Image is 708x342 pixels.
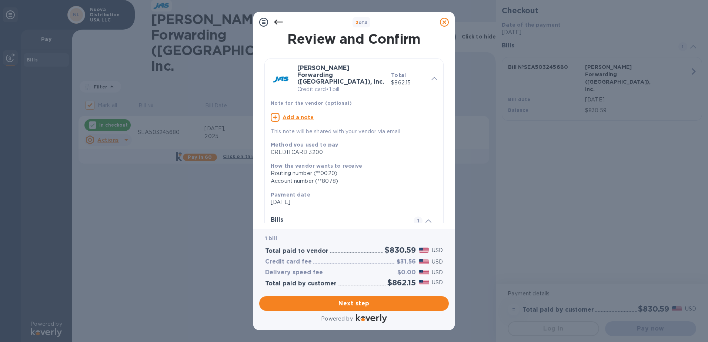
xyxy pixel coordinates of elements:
[419,248,429,253] img: USD
[263,31,445,47] h1: Review and Confirm
[259,296,449,311] button: Next step
[271,177,431,185] div: Account number (**8078)
[271,170,431,177] div: Routing number (**0020)
[397,269,416,276] h3: $0.00
[265,258,312,265] h3: Credit card fee
[271,148,431,156] div: CREDITCARD 3200
[391,72,406,78] b: Total
[265,299,443,308] span: Next step
[271,163,363,169] b: How the vendor wants to receive
[271,142,338,148] b: Method you used to pay
[419,270,429,275] img: USD
[432,258,443,266] p: USD
[271,217,405,224] h3: Bills
[271,128,437,135] p: This note will be shared with your vendor via email
[265,280,337,287] h3: Total paid by customer
[321,315,353,323] p: Powered by
[297,85,385,93] p: Credit card • 1 bill
[271,100,352,106] b: Note for the vendor (optional)
[271,198,431,206] p: [DATE]
[355,20,368,25] b: of 3
[387,278,416,287] h2: $862.15
[397,258,416,265] h3: $31.56
[391,79,425,87] p: $862.15
[432,279,443,286] p: USD
[385,245,416,255] h2: $830.59
[265,269,323,276] h3: Delivery speed fee
[414,217,423,225] span: 1
[297,64,384,85] b: [PERSON_NAME] Forwarding ([GEOGRAPHIC_DATA]), Inc.
[356,314,387,323] img: Logo
[265,235,277,241] b: 1 bill
[419,280,429,285] img: USD
[419,259,429,264] img: USD
[271,192,310,198] b: Payment date
[355,20,358,25] span: 2
[432,269,443,276] p: USD
[283,114,314,120] u: Add a note
[432,247,443,254] p: USD
[265,248,328,255] h3: Total paid to vendor
[271,65,437,135] div: [PERSON_NAME] Forwarding ([GEOGRAPHIC_DATA]), Inc.Credit card•1 billTotal$862.15Note for the vend...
